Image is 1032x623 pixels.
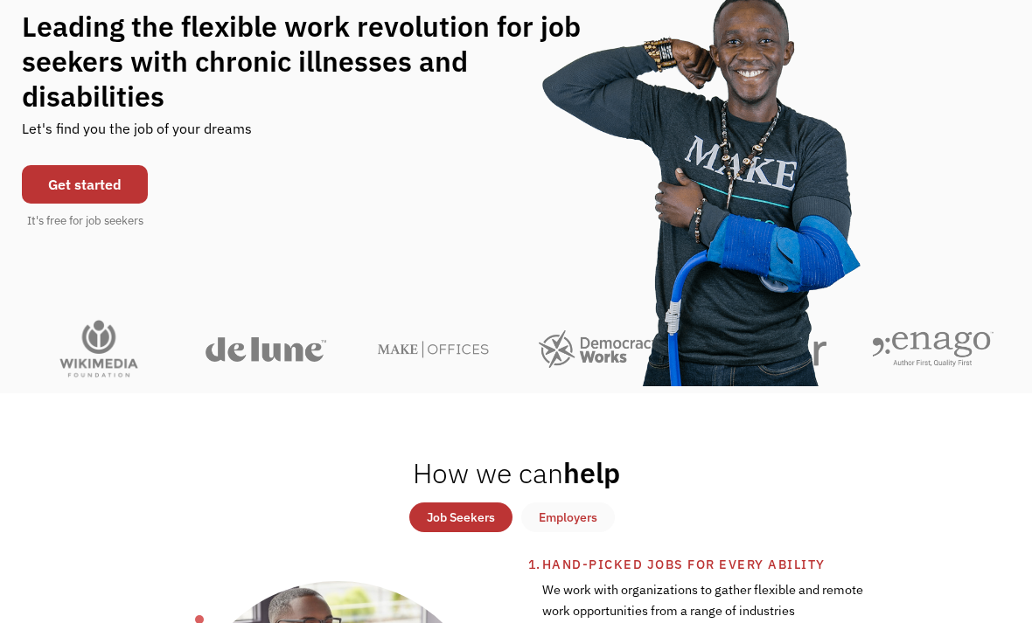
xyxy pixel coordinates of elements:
h1: Leading the flexible work revolution for job seekers with chronic illnesses and disabilities [22,9,615,114]
div: It's free for job seekers [27,212,143,230]
div: Let's find you the job of your dreams [22,114,252,156]
h2: help [413,455,620,490]
div: Employers [539,507,597,528]
div: Hand-picked jobs for every ability [542,554,1011,575]
div: Job Seekers [427,507,495,528]
a: Get started [22,165,148,204]
span: How we can [413,454,563,491]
